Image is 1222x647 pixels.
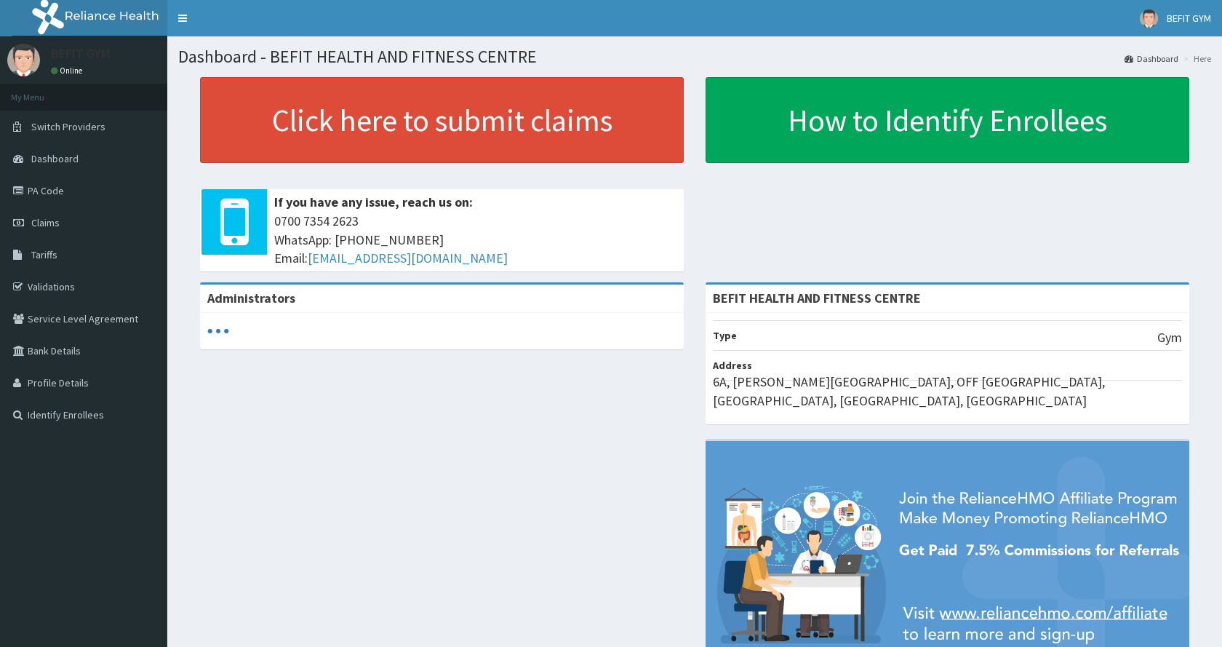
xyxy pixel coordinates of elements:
[274,212,676,268] span: 0700 7354 2623 WhatsApp: [PHONE_NUMBER] Email:
[1180,52,1211,65] li: Here
[7,44,40,76] img: User Image
[207,320,229,342] svg: audio-loading
[274,194,473,210] b: If you have any issue, reach us on:
[200,77,684,163] a: Click here to submit claims
[713,329,737,342] b: Type
[207,290,295,306] b: Administrators
[31,120,105,133] span: Switch Providers
[706,77,1189,163] a: How to Identify Enrollees
[308,250,508,266] a: [EMAIL_ADDRESS][DOMAIN_NAME]
[31,248,57,261] span: Tariffs
[51,66,86,76] a: Online
[31,152,79,165] span: Dashboard
[1157,328,1182,347] p: Gym
[31,216,60,229] span: Claims
[713,290,921,306] strong: BEFIT HEALTH AND FITNESS CENTRE
[713,359,752,372] b: Address
[713,373,1182,410] p: 6A, [PERSON_NAME][GEOGRAPHIC_DATA], OFF [GEOGRAPHIC_DATA], [GEOGRAPHIC_DATA], [GEOGRAPHIC_DATA], ...
[178,47,1211,66] h1: Dashboard - BEFIT HEALTH AND FITNESS CENTRE
[1167,12,1211,25] span: BEFIT GYM
[1125,52,1178,65] a: Dashboard
[1140,9,1158,28] img: User Image
[51,47,110,60] p: BEFIT GYM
